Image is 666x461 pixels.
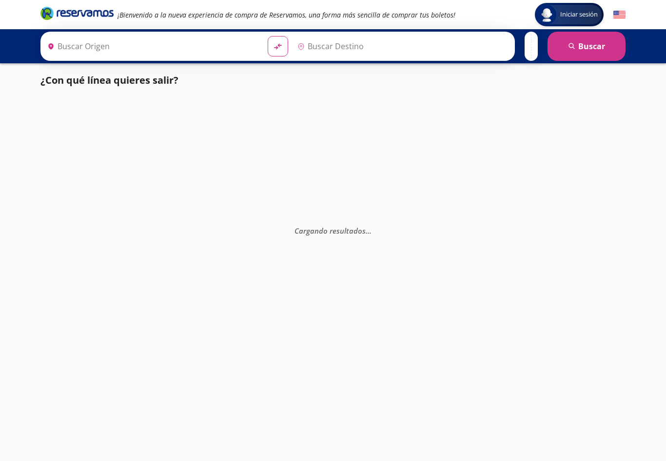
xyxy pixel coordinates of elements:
[40,6,114,23] a: Brand Logo
[118,10,455,19] em: ¡Bienvenido a la nueva experiencia de compra de Reservamos, una forma más sencilla de comprar tus...
[40,73,178,88] p: ¿Con qué línea quieres salir?
[556,10,602,19] span: Iniciar sesión
[368,225,370,235] span: .
[40,6,114,20] i: Brand Logo
[613,9,626,21] button: English
[43,34,260,58] input: Buscar Origen
[294,34,510,58] input: Buscar Destino
[366,225,368,235] span: .
[548,32,626,61] button: Buscar
[370,225,372,235] span: .
[294,225,372,235] em: Cargando resultados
